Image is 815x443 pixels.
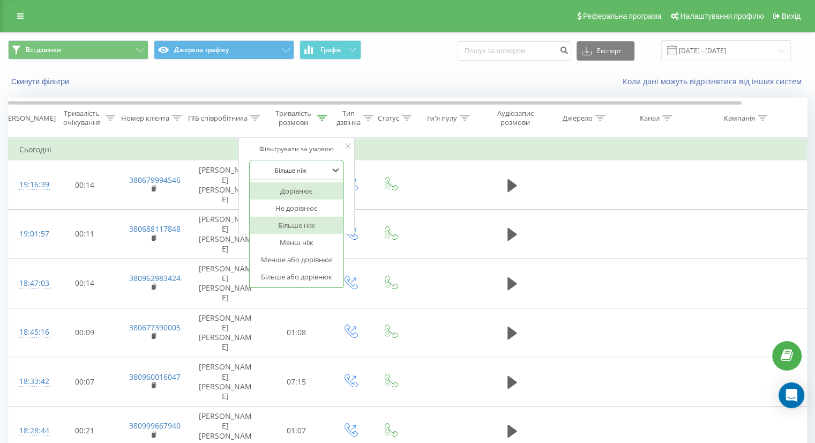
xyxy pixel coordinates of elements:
div: 18:47:03 [19,273,41,294]
td: 00:11 [51,210,118,259]
input: Пошук за номером [458,41,571,61]
div: Менш ніж [250,234,343,251]
span: Графік [320,46,341,54]
td: 00:09 [51,308,118,357]
div: Номер клієнта [121,114,169,123]
td: 00:14 [51,160,118,210]
div: 19:01:57 [19,224,41,245]
td: [PERSON_NAME] [PERSON_NAME] [188,160,263,210]
td: [PERSON_NAME] [PERSON_NAME] [188,357,263,407]
td: 01:08 [263,308,330,357]
td: 00:14 [51,259,118,308]
div: Open Intercom Messenger [779,382,804,408]
button: Джерела трафіку [154,40,294,60]
span: Реферальна програма [583,12,662,20]
div: Не дорівнює [250,200,343,217]
a: 380679994546 [129,175,181,185]
div: Аудіозапис розмови [489,109,541,127]
div: Більше або дорівнює [250,268,343,285]
div: Тривалість очікування [61,109,103,127]
button: Всі дзвінки [8,40,148,60]
div: Менше або дорівнює [250,251,343,268]
td: 00:07 [51,357,118,407]
span: Вихід [782,12,801,20]
span: Всі дзвінки [26,46,61,54]
a: Коли дані можуть відрізнятися вiд інших систем [623,76,807,86]
a: 380962983424 [129,273,181,283]
a: 380999667940 [129,420,181,431]
div: 18:33:42 [19,371,41,392]
td: [PERSON_NAME] [PERSON_NAME] [188,210,263,259]
td: [PERSON_NAME] [PERSON_NAME] [188,259,263,308]
div: Тривалість розмови [272,109,315,127]
div: Кампанія [724,114,755,123]
button: Скинути фільтри [8,77,74,86]
a: 380960016047 [129,372,181,382]
div: [PERSON_NAME] [2,114,56,123]
div: 18:45:16 [19,322,41,343]
div: ПІБ співробітника [188,114,248,123]
div: 18:28:44 [19,420,41,441]
button: Графік [300,40,361,60]
div: Статус [378,114,399,123]
a: 380688117848 [129,224,181,234]
a: 380677390005 [129,322,181,333]
div: Ім'я пулу [427,114,457,123]
div: Джерело [563,114,593,123]
div: Фільтрувати за умовою [249,144,343,154]
button: Експорт [577,41,634,61]
span: Налаштування профілю [680,12,764,20]
div: Дорівнює [250,182,343,200]
div: Тип дзвінка [337,109,361,127]
div: 19:16:39 [19,174,41,195]
div: Канал [640,114,660,123]
td: [PERSON_NAME] [PERSON_NAME] [188,308,263,357]
div: Більше ніж [250,217,343,234]
td: 07:15 [263,357,330,407]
